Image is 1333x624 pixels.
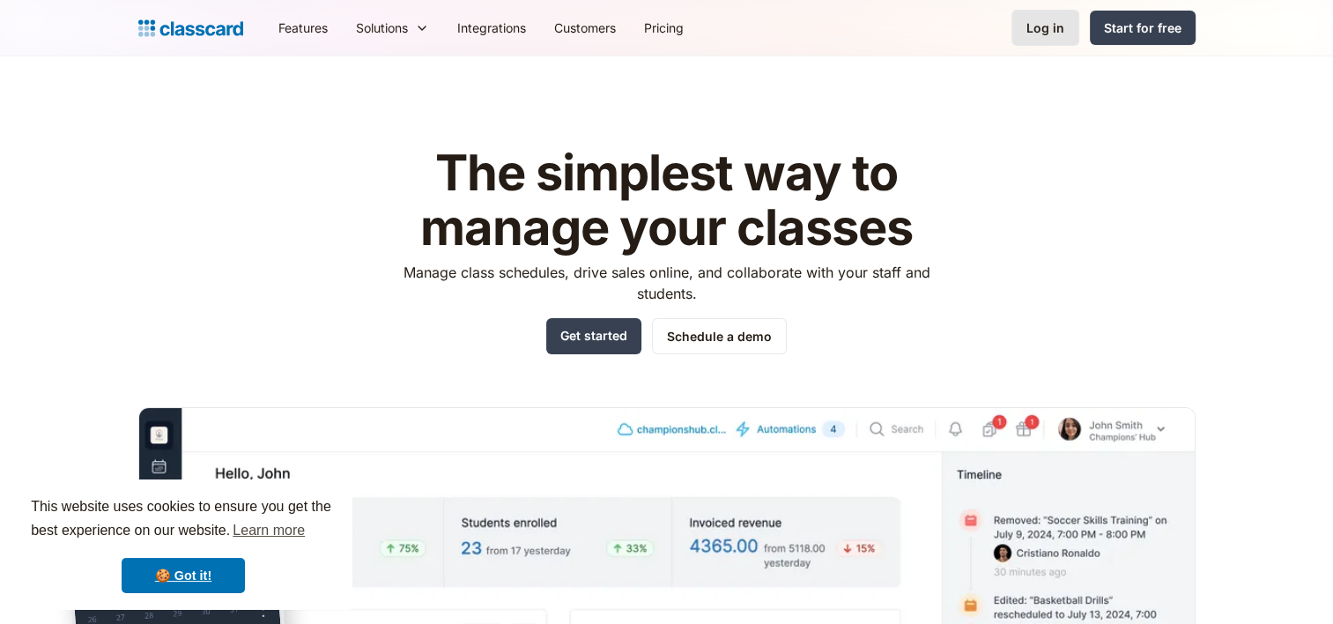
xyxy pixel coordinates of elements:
div: Start for free [1104,19,1181,37]
p: Manage class schedules, drive sales online, and collaborate with your staff and students. [387,262,946,304]
a: Schedule a demo [652,318,787,354]
a: Customers [540,8,630,48]
span: This website uses cookies to ensure you get the best experience on our website. [31,496,336,544]
h1: The simplest way to manage your classes [387,146,946,255]
a: Integrations [443,8,540,48]
a: Start for free [1090,11,1196,45]
div: Solutions [356,19,408,37]
div: cookieconsent [14,479,352,610]
div: Log in [1026,19,1064,37]
a: Log in [1011,10,1079,46]
div: Solutions [342,8,443,48]
a: learn more about cookies [230,517,307,544]
a: Features [264,8,342,48]
a: home [138,16,243,41]
a: Get started [546,318,641,354]
a: Pricing [630,8,698,48]
a: dismiss cookie message [122,558,245,593]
